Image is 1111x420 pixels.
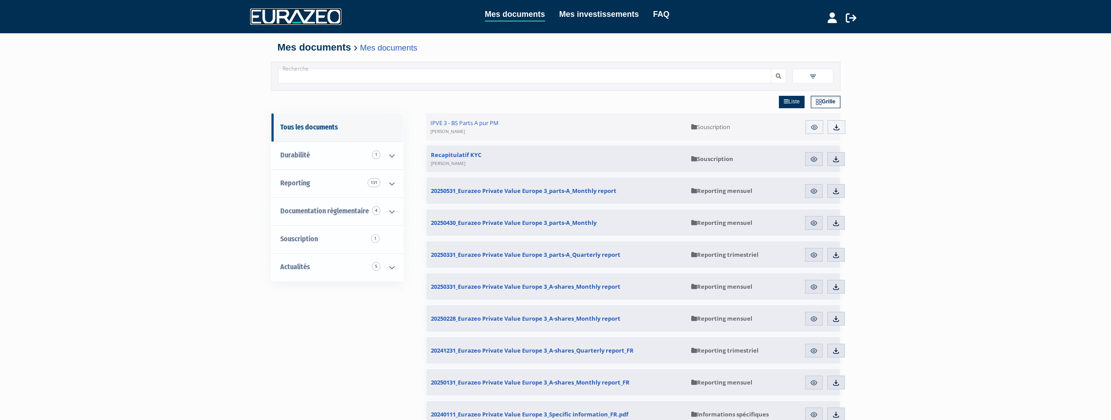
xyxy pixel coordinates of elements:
input: Recherche [278,69,771,83]
span: Actualités [280,263,310,271]
span: 1 [372,150,380,159]
a: Tous les documents [271,114,403,141]
span: 1 [371,234,379,243]
span: Reporting [280,179,310,187]
a: Reporting 131 [271,169,403,197]
span: IPVE 3 - BS Parts A pur PM [430,119,499,135]
img: eye.svg [810,283,818,291]
img: eye.svg [810,411,818,419]
img: grid.svg [816,99,822,105]
span: Reporting mensuel [691,283,752,290]
span: 20250531_Eurazeo Private Value Europe 3_parts-A_Monthly report [431,187,616,195]
a: Recapitulatif KYC[PERSON_NAME] [426,145,687,172]
a: 20250131_Eurazeo Private Value Europe 3_A-shares_Monthly report_FR [426,369,687,396]
a: Grille [811,96,840,108]
a: 20250228_Eurazeo Private Value Europe 3_A-shares_Monthly report [426,305,687,332]
img: download.svg [832,379,840,387]
a: FAQ [653,8,670,20]
span: 20250131_Eurazeo Private Value Europe 3_A-shares_Monthly report_FR [431,378,630,386]
a: 20250331_Eurazeo Private Value Europe 3_A-shares_Monthly report [426,273,687,300]
a: Mes documents [485,8,545,22]
img: eye.svg [810,123,818,131]
img: filter.svg [809,73,817,81]
img: download.svg [832,155,840,163]
img: download.svg [832,283,840,291]
span: Souscription [691,123,730,131]
span: [PERSON_NAME] [430,128,465,134]
span: 20250331_Eurazeo Private Value Europe 3_A-shares_Monthly report [431,283,620,290]
img: eye.svg [810,187,818,195]
img: download.svg [832,123,840,131]
img: download.svg [832,411,840,419]
img: eye.svg [810,219,818,227]
a: Liste [779,96,805,108]
span: 20250228_Eurazeo Private Value Europe 3_A-shares_Monthly report [431,314,620,322]
span: Informations spécifiques [691,410,769,418]
img: eye.svg [810,155,818,163]
span: Souscription [280,235,318,243]
span: Recapitulatif KYC [431,151,481,167]
span: 4 [372,206,380,215]
img: 1732889491-logotype_eurazeo_blanc_rvb.png [250,8,341,24]
a: Souscription1 [271,225,403,253]
span: Durabilité [280,151,310,159]
span: 5 [372,262,380,271]
span: Reporting trimestriel [691,251,759,259]
a: Durabilité 1 [271,141,403,169]
img: eye.svg [810,347,818,355]
h4: Mes documents [278,42,834,53]
img: eye.svg [810,315,818,323]
img: download.svg [832,187,840,195]
a: Documentation règlementaire 4 [271,197,403,225]
a: 20250331_Eurazeo Private Value Europe 3_parts-A_Quarterly report [426,241,687,268]
span: 20250430_Eurazeo Private Value Europe 3_parts-A_Monthly [431,219,596,227]
span: Reporting mensuel [691,314,752,322]
a: IPVE 3 - BS Parts A pur PM[PERSON_NAME] [426,113,687,141]
img: download.svg [832,315,840,323]
span: Reporting trimestriel [691,346,759,354]
span: Reporting mensuel [691,187,752,195]
span: 131 [368,178,380,187]
span: 20240111_Eurazeo Private Value Europe 3_Specific information_FR.pdf [431,410,628,418]
span: Reporting mensuel [691,378,752,386]
a: Mes documents [360,43,417,52]
a: Mes investissements [559,8,639,20]
img: download.svg [832,347,840,355]
img: download.svg [832,251,840,259]
span: 20241231_Eurazeo Private Value Europe 3_A-shares_Quarterly report_FR [431,346,634,354]
span: Documentation règlementaire [280,207,369,215]
a: 20250430_Eurazeo Private Value Europe 3_parts-A_Monthly [426,209,687,236]
span: Reporting mensuel [691,219,752,227]
span: Souscription [691,155,733,163]
img: eye.svg [810,379,818,387]
img: download.svg [832,219,840,227]
img: eye.svg [810,251,818,259]
span: [PERSON_NAME] [431,160,465,166]
span: 20250331_Eurazeo Private Value Europe 3_parts-A_Quarterly report [431,251,620,259]
a: Actualités 5 [271,253,403,281]
a: 20250531_Eurazeo Private Value Europe 3_parts-A_Monthly report [426,177,687,204]
a: 20241231_Eurazeo Private Value Europe 3_A-shares_Quarterly report_FR [426,337,687,364]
